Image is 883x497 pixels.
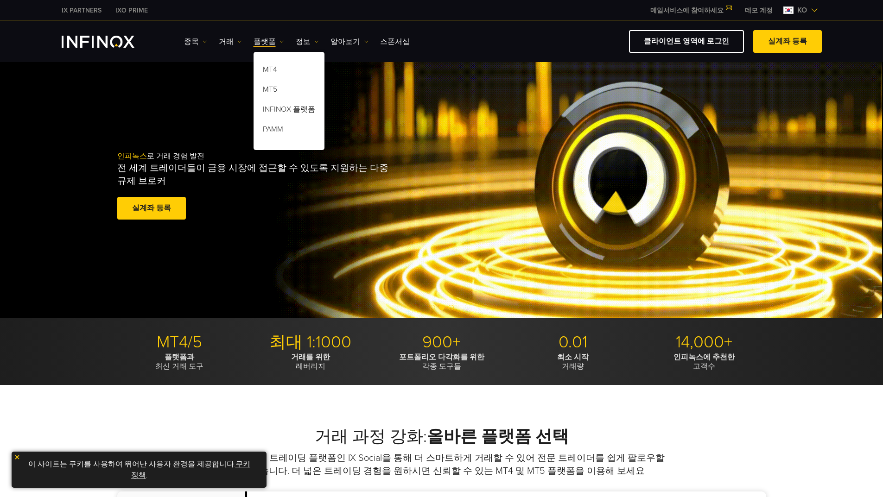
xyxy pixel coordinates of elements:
[217,452,667,478] p: 최고의 카피 트레이딩 플랫폼인 IX Social을 통해 더 스마트하게 거래할 수 있어 전문 트레이더를 쉽게 팔로우할 수 있습니다. 더 넓은 트레이딩 경험을 원하시면 신뢰할 수...
[14,454,20,460] img: yellow close icon
[380,36,410,47] a: 스폰서십
[254,61,324,81] a: MT4
[117,197,186,220] a: 실계좌 등록
[248,352,373,371] p: 레버리지
[643,6,738,14] a: 메일서비스에 참여하세요
[55,6,108,15] a: INFINOX
[511,332,635,352] p: 0.01
[427,427,569,447] strong: 올바른 플랫폼 선택
[448,305,454,310] span: Go to slide 3
[642,352,766,371] p: 고객수
[753,30,822,53] a: 실계좌 등록
[296,36,319,47] a: 정보
[254,81,324,101] a: MT5
[738,6,780,15] a: INFINOX MENU
[117,352,241,371] p: 최신 거래 도구
[117,151,147,161] span: 인피녹스
[430,305,435,310] span: Go to slide 1
[291,352,330,362] strong: 거래를 위한
[380,352,504,371] p: 각종 도구들
[248,332,373,352] p: 최대 1:1000
[254,36,284,47] a: 플랫폼
[117,137,461,237] div: 로 거래 경험 발전
[380,332,504,352] p: 900+
[642,332,766,352] p: 14,000+
[117,162,393,188] p: 전 세계 트레이더들이 금융 시장에 접근할 수 있도록 지원하는 다중 규제 브로커
[511,352,635,371] p: 거래량
[399,352,484,362] strong: 포트폴리오 다각화를 위한
[254,101,324,121] a: INFINOX 플랫폼
[557,352,589,362] strong: 최소 시작
[629,30,744,53] a: 클라이언트 영역에 로그인
[16,456,262,483] p: 이 사이트는 쿠키를 사용하여 뛰어난 사용자 환경을 제공합니다. .
[117,332,241,352] p: MT4/5
[62,36,156,48] a: INFINOX Logo
[673,352,735,362] strong: 인피녹스에 추천한
[117,427,766,447] h2: 거래 과정 강화:
[439,305,445,310] span: Go to slide 2
[165,352,194,362] strong: 플랫폼과
[330,36,368,47] a: 알아보기
[184,36,207,47] a: 종목
[794,5,811,16] span: ko
[254,121,324,141] a: PAMM
[219,36,242,47] a: 거래
[108,6,155,15] a: INFINOX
